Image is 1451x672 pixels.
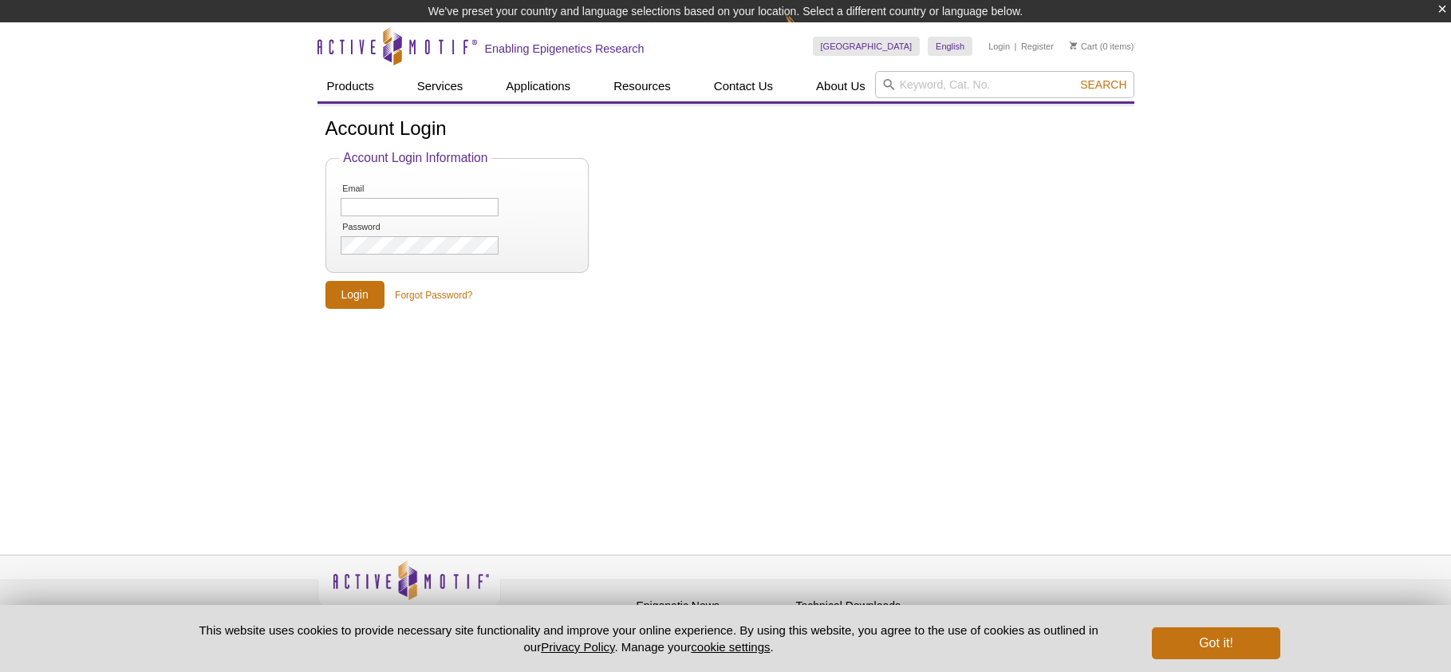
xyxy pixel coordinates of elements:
span: Search [1080,78,1126,91]
button: Search [1075,77,1131,92]
button: Got it! [1152,627,1279,659]
input: Login [325,281,384,309]
a: Forgot Password? [395,288,472,302]
label: Email [341,184,422,194]
a: Cart [1070,41,1098,52]
a: About Us [806,71,875,101]
img: Active Motif, [317,555,501,620]
li: | [1015,37,1017,56]
h4: Technical Downloads [796,599,948,613]
p: This website uses cookies to provide necessary site functionality and improve your online experie... [172,622,1126,655]
img: Change Here [785,12,827,49]
legend: Account Login Information [339,151,491,165]
h2: Enabling Epigenetics Research [485,42,645,56]
label: Password [341,222,422,232]
a: [GEOGRAPHIC_DATA] [813,37,921,56]
input: Keyword, Cat. No. [875,71,1134,98]
table: Click to Verify - This site chose Symantec SSL for secure e-commerce and confidential communicati... [956,583,1075,619]
a: Privacy Policy [509,597,571,621]
a: Resources [604,71,680,101]
a: Products [317,71,384,101]
li: (0 items) [1070,37,1134,56]
a: English [928,37,972,56]
a: Applications [496,71,580,101]
a: Contact Us [704,71,783,101]
h4: Epigenetic News [637,599,788,613]
h1: Account Login [325,118,1126,141]
a: Privacy Policy [541,640,614,654]
a: Login [988,41,1010,52]
a: Services [408,71,473,101]
img: Your Cart [1070,42,1077,49]
button: cookie settings [691,640,770,654]
a: Register [1021,41,1054,52]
